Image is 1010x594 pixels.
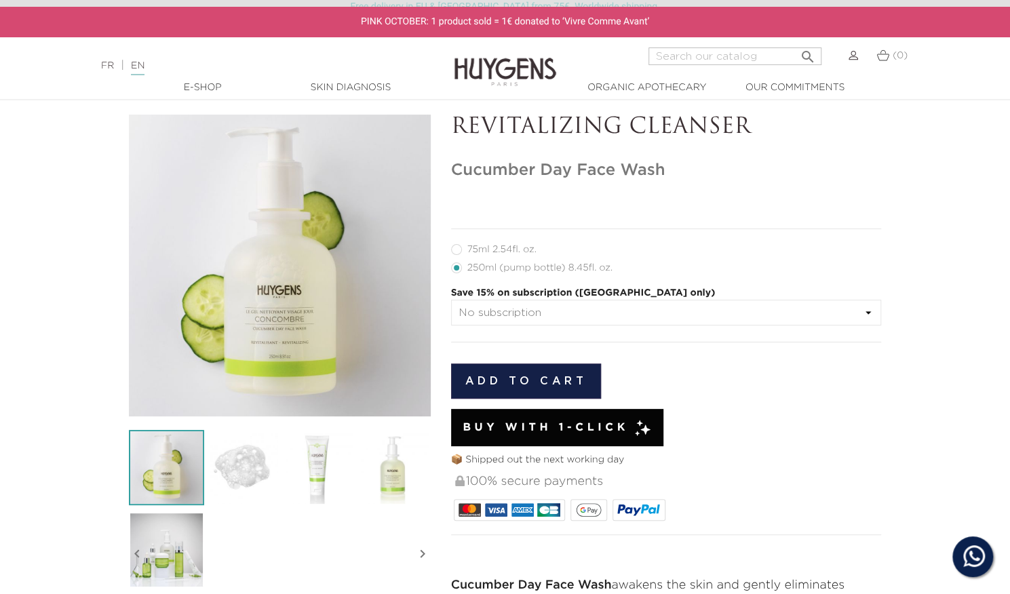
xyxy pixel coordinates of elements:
[451,244,553,255] label: 75ml 2.54fl. oz.
[283,81,419,95] a: Skin Diagnosis
[579,81,715,95] a: Organic Apothecary
[648,47,821,65] input: Search
[796,43,820,62] button: 
[94,58,410,74] div: |
[485,503,507,517] img: VISA
[414,520,431,588] i: 
[454,467,882,496] div: 100% secure payments
[451,579,612,591] strong: Cucumber Day Face Wash
[135,81,271,95] a: E-Shop
[459,503,481,517] img: MASTERCARD
[727,81,863,95] a: Our commitments
[131,61,144,75] a: EN
[893,51,908,60] span: (0)
[451,262,629,273] label: 250ml (pump bottle) 8.45fl. oz.
[129,520,145,588] i: 
[454,36,556,88] img: Huygens
[537,503,560,517] img: CB_NATIONALE
[451,161,882,180] h1: Cucumber Day Face Wash
[101,61,114,71] a: FR
[451,286,882,300] p: Save 15% on subscription ([GEOGRAPHIC_DATA] only)
[511,503,534,517] img: AMEX
[576,503,602,517] img: google_pay
[455,475,465,486] img: 100% secure payments
[451,115,882,140] p: REVITALIZING CLEANSER
[800,45,816,61] i: 
[451,363,602,399] button: Add to cart
[451,453,882,467] p: 📦 Shipped out the next working day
